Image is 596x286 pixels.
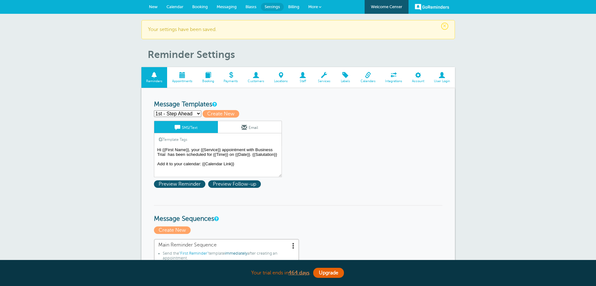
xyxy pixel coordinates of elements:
[192,4,208,9] span: Booking
[222,79,240,83] span: Payments
[218,121,282,133] a: Email
[272,79,290,83] span: Locations
[265,4,280,9] span: Settings
[356,67,380,88] a: Calendars
[214,217,218,221] a: Message Sequences allow you to setup multiple reminder schedules that can use different Message T...
[407,67,429,88] a: Account
[335,67,356,88] a: Labels
[288,270,309,276] a: 464 days
[410,79,426,83] span: Account
[166,4,183,9] span: Calendar
[154,101,442,109] h3: Message Templates
[269,67,293,88] a: Locations
[313,67,335,88] a: Services
[154,146,282,177] textarea: Hi {{First Name}}, your {{Service}} appointment with Business Trial has been scheduled for {{Time...
[296,79,310,83] span: Staff
[154,205,442,223] h3: Message Sequences
[158,242,295,248] span: Main Reminder Sequence
[200,79,216,83] span: Booking
[208,180,261,188] span: Preview Follow-up
[338,79,352,83] span: Labels
[179,251,208,256] span: "First Reminder"
[197,67,219,88] a: Booking
[288,4,299,9] span: Billing
[154,239,299,280] a: Main Reminder Sequence Send the"First Reminder"templateimmediatelyafter creating an appointment.S...
[141,266,455,280] div: Your trial ends in .
[148,27,448,33] p: Your settings have been saved.
[163,251,295,263] li: Send the template after creating an appointment.
[203,110,239,118] span: Create New
[432,79,452,83] span: User Login
[313,268,344,278] a: Upgrade
[145,79,164,83] span: Reminders
[154,133,192,146] a: Template Tags
[167,67,197,88] a: Appointments
[154,181,208,187] a: Preview Reminder
[316,79,332,83] span: Services
[149,4,158,9] span: New
[243,67,269,88] a: Customers
[203,111,242,117] a: Create New
[154,226,191,234] span: Create New
[148,49,455,61] h1: Reminder Settings
[208,181,262,187] a: Preview Follow-up
[154,227,192,233] a: Create New
[359,79,377,83] span: Calendars
[170,79,194,83] span: Appointments
[441,23,448,30] span: ×
[308,4,318,9] span: More
[154,121,218,133] a: SMS/Text
[212,102,216,106] a: This is the wording for your reminder and follow-up messages. You can create multiple templates i...
[429,67,455,88] a: User Login
[293,67,313,88] a: Staff
[261,3,284,11] a: Settings
[245,4,256,9] span: Blasts
[219,67,243,88] a: Payments
[225,251,247,256] span: immediately
[154,180,205,188] span: Preview Reminder
[380,67,407,88] a: Integrations
[383,79,404,83] span: Integrations
[246,79,266,83] span: Customers
[217,4,237,9] span: Messaging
